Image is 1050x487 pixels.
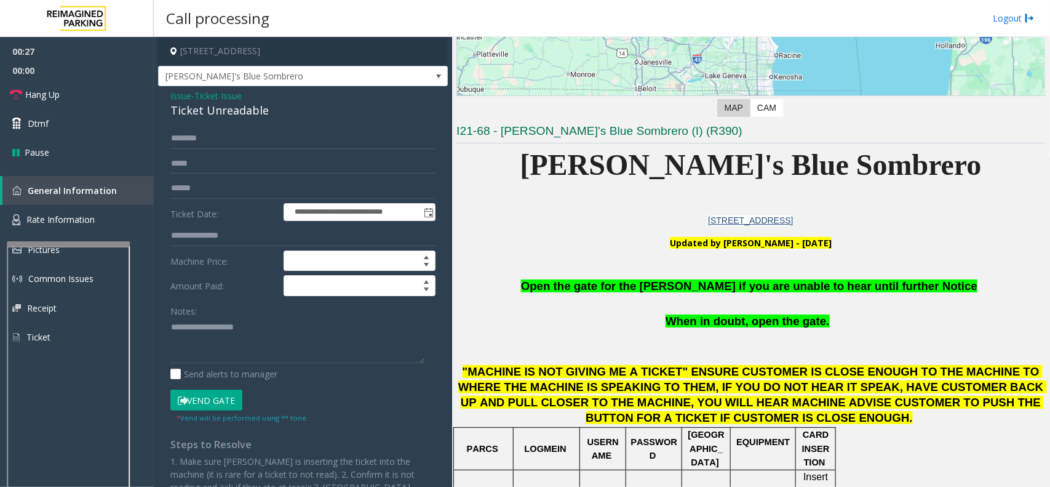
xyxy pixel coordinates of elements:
[12,186,22,195] img: 'icon'
[170,89,191,102] span: Issue
[418,286,435,296] span: Decrease value
[160,3,276,33] h3: Call processing
[736,437,790,447] span: EQUIPMENT
[993,12,1035,25] a: Logout
[191,90,242,102] span: -
[666,315,829,328] span: When in doubt, open the gate.
[28,117,49,130] span: Dtmf
[421,204,435,221] span: Toggle popup
[170,439,436,451] h4: Steps to Resolve
[802,430,832,467] span: CARD INSERTION
[750,99,784,117] label: CAM
[170,390,242,411] button: Vend Gate
[170,300,197,318] label: Notes:
[467,444,498,454] span: PARCS
[630,437,677,461] span: PASSWORD
[2,176,154,205] a: General Information
[194,89,242,102] span: Ticket Issue
[456,123,1045,143] h3: I21-68 - [PERSON_NAME]'s Blue Sombrero (I) (R390)
[525,444,567,454] span: LOGMEIN
[1025,12,1035,25] img: logout
[12,214,20,225] img: 'icon'
[418,261,435,271] span: Decrease value
[418,251,435,261] span: Increase value
[177,413,306,422] small: Vend will be performed using ** tone
[167,275,280,296] label: Amount Paid:
[170,102,436,119] div: Ticket Unreadable
[458,365,1047,424] span: "MACHINE IS NOT GIVING ME A TICKET" ENSURE CUSTOMER IS CLOSE ENOUGH TO THE MACHINE TO WHERE THE M...
[708,215,793,225] a: [STREET_ADDRESS]
[25,88,60,101] span: Hang Up
[670,237,832,249] b: Updated by [PERSON_NAME] - [DATE]
[28,185,117,196] span: General Information
[418,276,435,286] span: Increase value
[688,430,725,467] span: [GEOGRAPHIC_DATA]
[520,148,982,181] span: [PERSON_NAME]'s Blue Sombrero
[158,37,448,66] h4: [STREET_ADDRESS]
[26,214,95,225] span: Rate Information
[521,280,977,292] span: Open the gate for the [PERSON_NAME] if you are unable to hear until further Notice
[159,66,389,86] span: [PERSON_NAME]'s Blue Sombrero
[167,203,280,222] label: Ticket Date:
[167,251,280,272] label: Machine Price:
[25,146,49,159] span: Pause
[587,437,619,461] span: USERNAME
[170,368,277,380] label: Send alerts to manager
[717,99,750,117] label: Map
